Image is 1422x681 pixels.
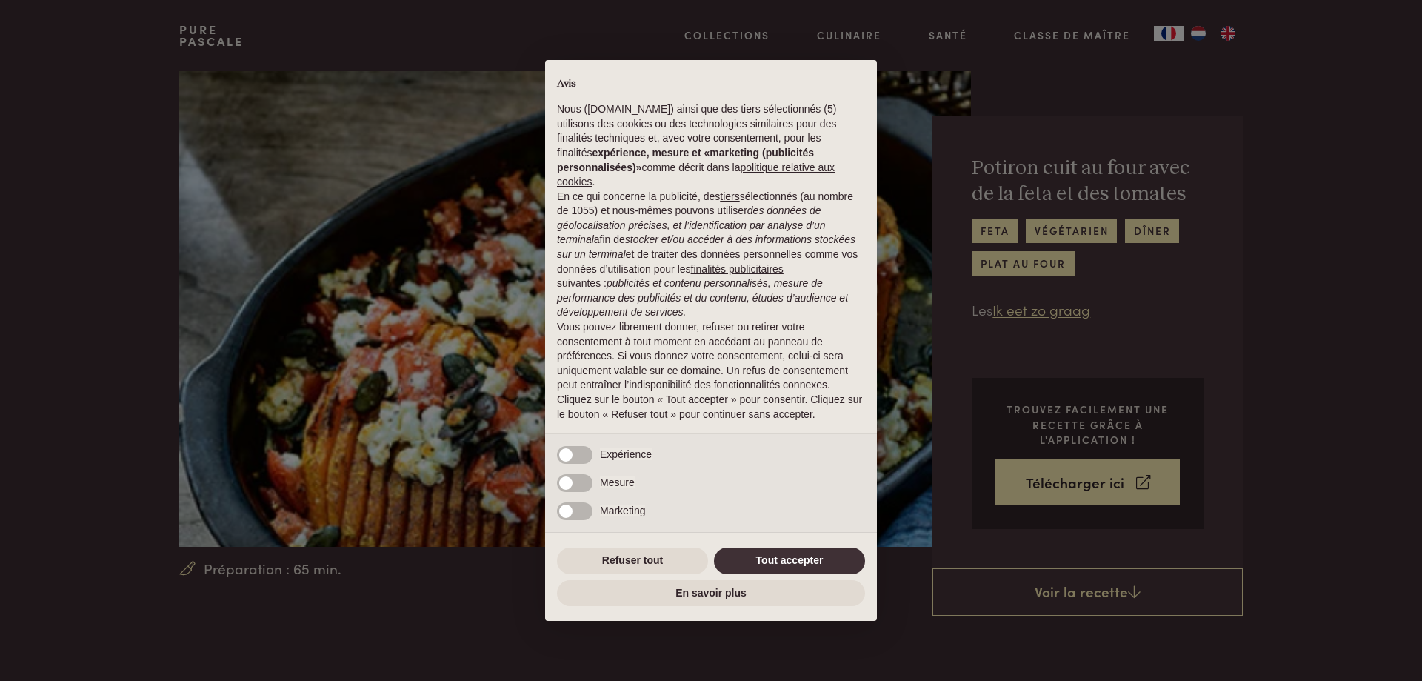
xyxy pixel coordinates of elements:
[720,190,739,205] button: tiers
[557,393,865,422] p: Cliquez sur le bouton « Tout accepter » pour consentir. Cliquez sur le bouton « Refuser tout » po...
[557,78,865,91] h2: Avis
[557,190,865,320] p: En ce qui concerne la publicité, des sélectionnés (au nombre de 1055) et nous-mêmes pouvons utili...
[557,580,865,607] button: En savoir plus
[557,205,826,245] em: des données de géolocalisation précises, et l’identification par analyse d’un terminal
[557,548,708,574] button: Refuser tout
[600,448,652,460] span: Expérience
[557,233,855,260] em: stocker et/ou accéder à des informations stockées sur un terminal
[691,262,784,277] button: finalités publicitaires
[557,102,865,190] p: Nous ([DOMAIN_NAME]) ainsi que des tiers sélectionnés (5) utilisons des cookies ou des technologi...
[600,505,645,516] span: Marketing
[600,476,635,488] span: Mesure
[714,548,865,574] button: Tout accepter
[557,277,848,318] em: publicités et contenu personnalisés, mesure de performance des publicités et du contenu, études d...
[557,147,814,173] strong: expérience, mesure et «marketing (publicités personnalisées)»
[557,320,865,393] p: Vous pouvez librement donner, refuser ou retirer votre consentement à tout moment en accédant au ...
